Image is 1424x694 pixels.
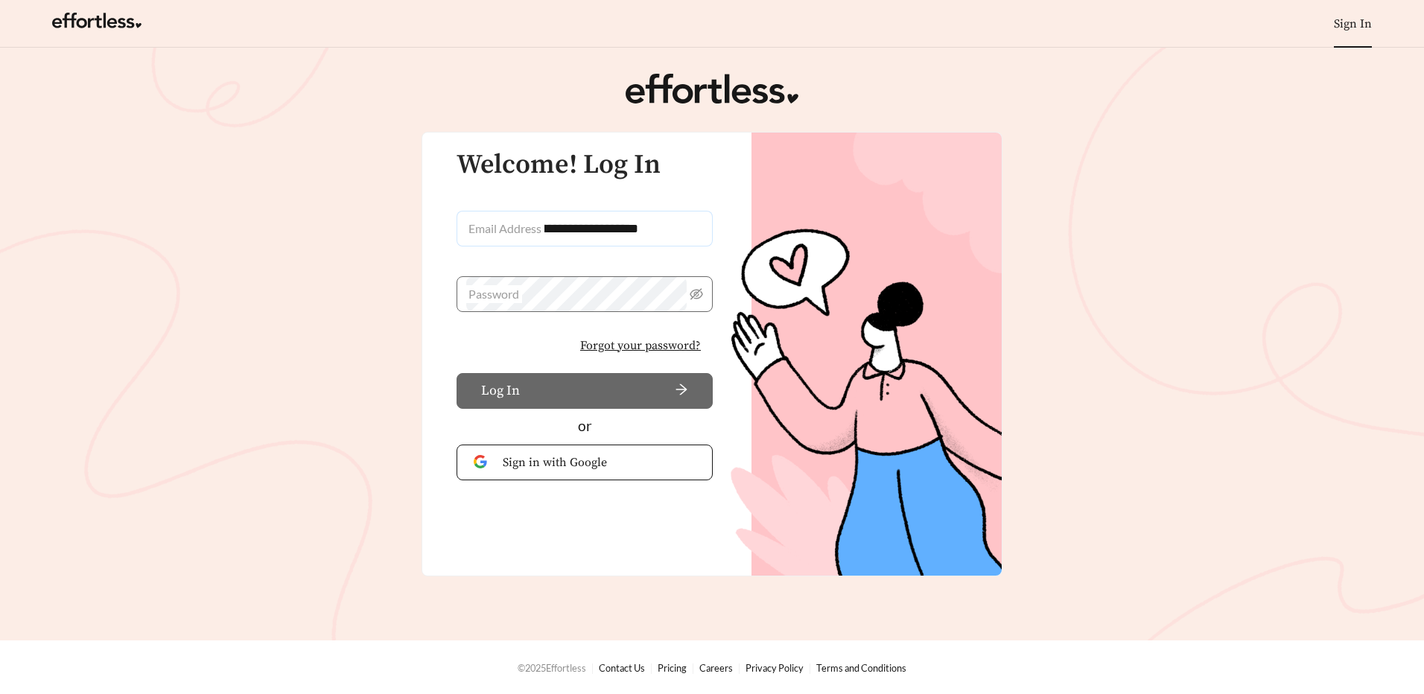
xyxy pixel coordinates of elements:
a: Privacy Policy [746,662,804,674]
button: Log Inarrow-right [457,373,713,409]
div: or [457,416,713,437]
img: Google Authentication [474,455,491,469]
button: Sign in with Google [457,445,713,480]
a: Contact Us [599,662,645,674]
span: Forgot your password? [580,337,701,354]
a: Careers [699,662,733,674]
button: Forgot your password? [568,330,713,361]
span: © 2025 Effortless [518,662,586,674]
a: Terms and Conditions [816,662,906,674]
a: Sign In [1334,16,1372,31]
h3: Welcome! Log In [457,150,713,180]
span: eye-invisible [690,287,703,301]
span: Sign in with Google [503,453,696,471]
a: Pricing [658,662,687,674]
